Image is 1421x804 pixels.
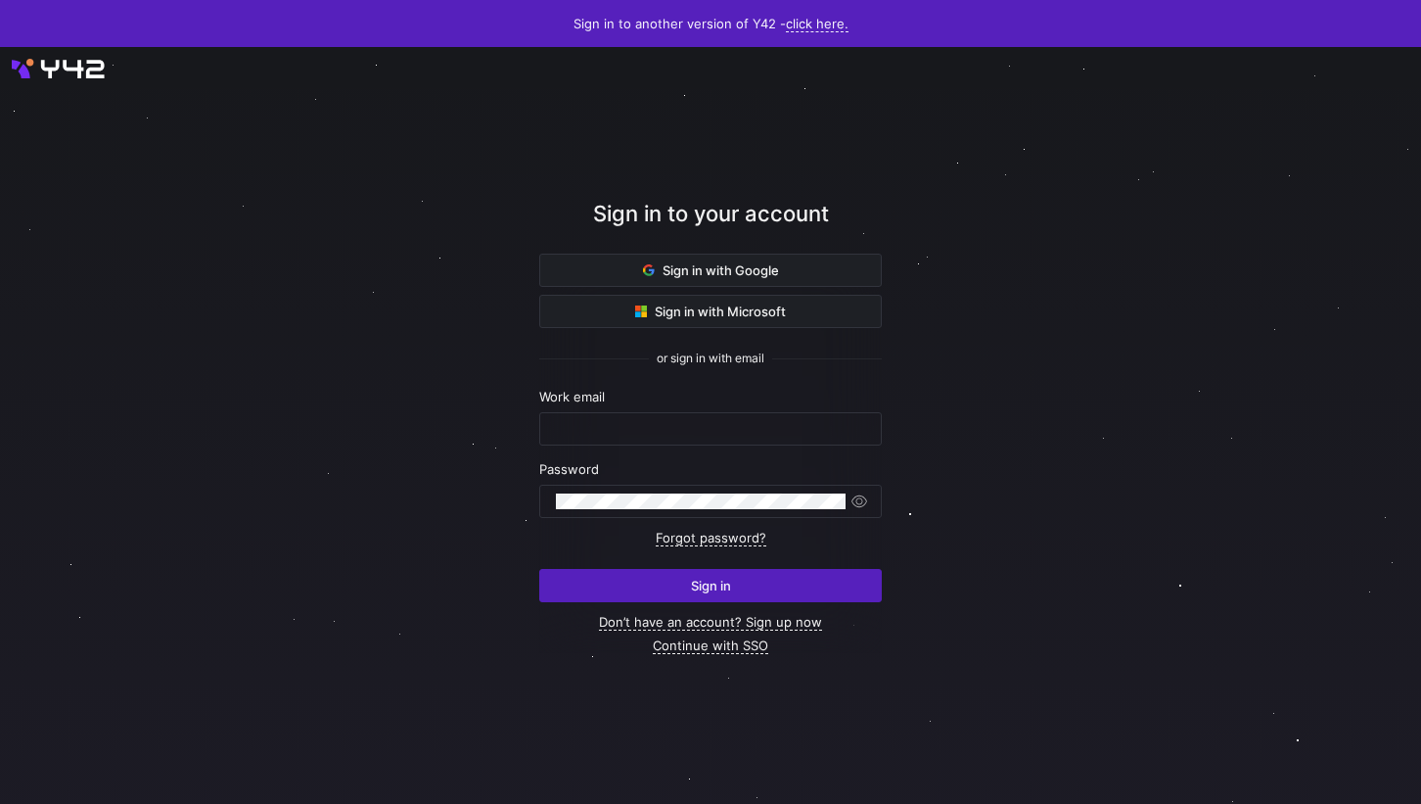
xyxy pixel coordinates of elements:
[786,16,848,32] a: click here.
[643,262,779,278] span: Sign in with Google
[539,198,882,254] div: Sign in to your account
[653,638,768,654] a: Continue with SSO
[539,254,882,287] button: Sign in with Google
[691,578,731,593] span: Sign in
[635,304,786,319] span: Sign in with Microsoft
[539,569,882,602] button: Sign in
[656,530,766,546] a: Forgot password?
[599,614,822,631] a: Don’t have an account? Sign up now
[539,389,605,404] span: Work email
[539,461,599,477] span: Password
[657,352,764,365] span: or sign in with email
[539,295,882,328] button: Sign in with Microsoft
